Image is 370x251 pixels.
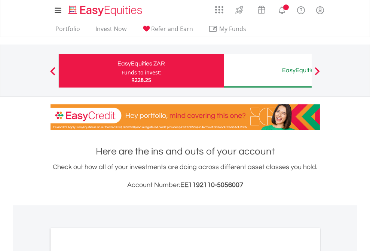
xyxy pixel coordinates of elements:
img: EasyCredit Promotion Banner [51,104,320,130]
div: Funds to invest: [122,69,161,76]
span: My Funds [208,24,257,34]
a: Refer and Earn [139,25,196,37]
a: Portfolio [52,25,83,37]
a: Notifications [272,2,291,17]
h1: Here are the ins and outs of your account [51,145,320,158]
img: thrive-v2.svg [233,4,245,16]
a: My Profile [311,2,330,18]
button: Next [310,71,325,78]
h3: Account Number: [51,180,320,190]
img: EasyEquities_Logo.png [67,4,145,17]
span: Refer and Earn [151,25,193,33]
a: AppsGrid [210,2,228,14]
img: grid-menu-icon.svg [215,6,223,14]
span: EE1192110-5056007 [180,181,243,189]
img: vouchers-v2.svg [255,4,267,16]
a: FAQ's and Support [291,2,311,17]
div: Check out how all of your investments are doing across different asset classes you hold. [51,162,320,190]
span: R228.25 [131,76,151,83]
a: Invest Now [92,25,129,37]
div: EasyEquities ZAR [63,58,219,69]
a: Home page [65,2,145,17]
a: Vouchers [250,2,272,16]
button: Previous [45,71,60,78]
